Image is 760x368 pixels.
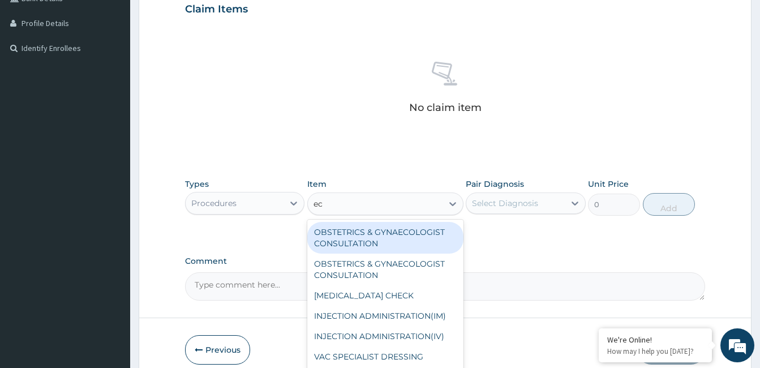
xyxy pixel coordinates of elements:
[307,178,327,190] label: Item
[191,198,237,209] div: Procedures
[59,63,190,78] div: Chat with us now
[607,346,703,356] p: How may I help you today?
[409,102,482,113] p: No claim item
[607,335,703,345] div: We're Online!
[307,306,463,326] div: INJECTION ADMINISTRATION(IM)
[6,247,216,286] textarea: Type your message and hit 'Enter'
[186,6,213,33] div: Minimize live chat window
[21,57,46,85] img: d_794563401_company_1708531726252_794563401
[185,3,248,16] h3: Claim Items
[307,222,463,254] div: OBSTETRICS & GYNAECOLOGIST CONSULTATION
[472,198,538,209] div: Select Diagnosis
[307,326,463,346] div: INJECTION ADMINISTRATION(IV)
[466,178,524,190] label: Pair Diagnosis
[185,335,250,365] button: Previous
[185,256,705,266] label: Comment
[643,193,695,216] button: Add
[66,112,156,226] span: We're online!
[307,254,463,285] div: OBSTETRICS & GYNAECOLOGIST CONSULTATION
[588,178,629,190] label: Unit Price
[307,285,463,306] div: [MEDICAL_DATA] CHECK
[185,179,209,189] label: Types
[307,346,463,367] div: VAC SPECIALIST DRESSING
